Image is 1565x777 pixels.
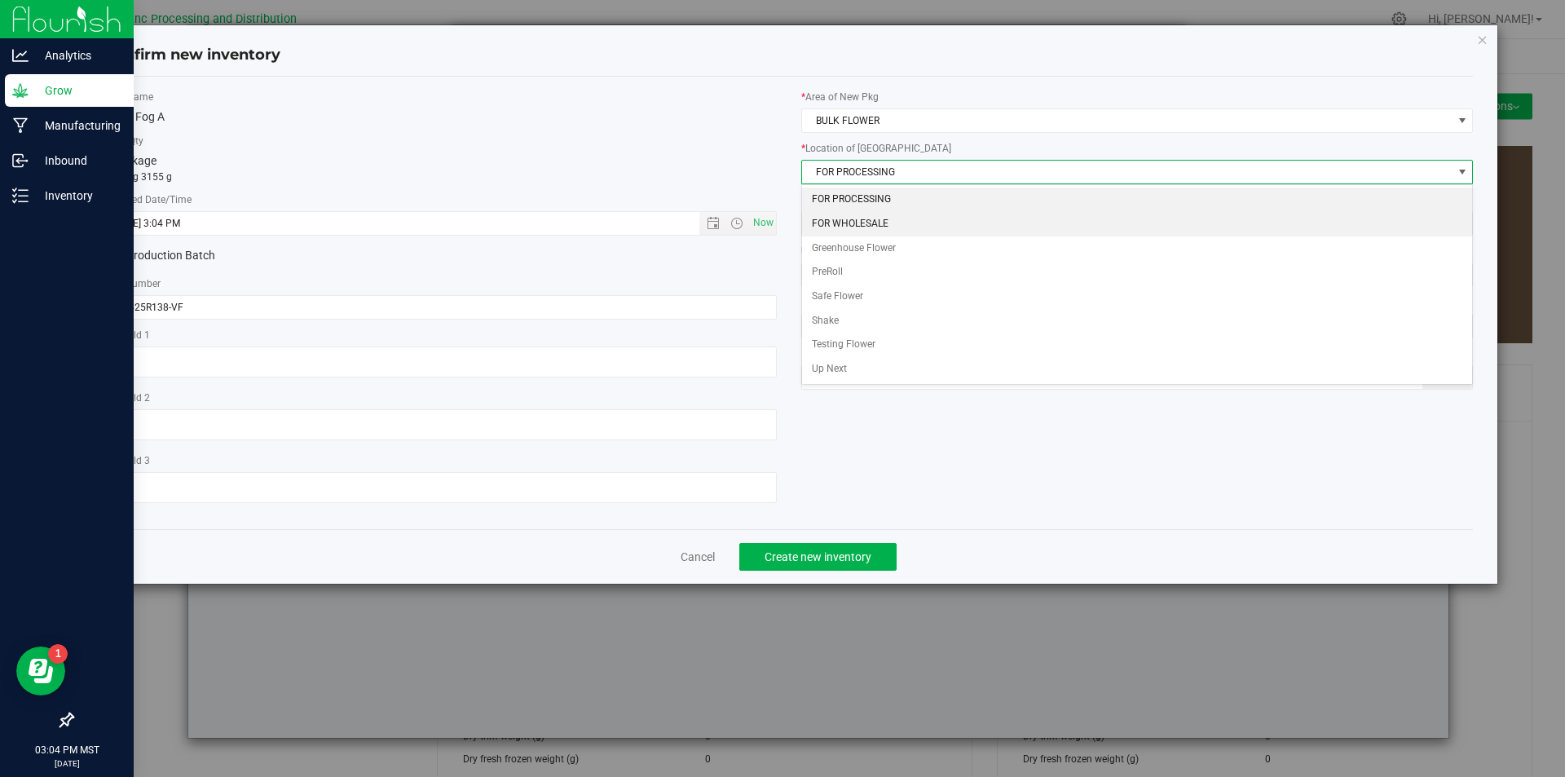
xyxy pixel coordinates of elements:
[16,647,65,695] iframe: Resource center
[1452,161,1472,183] span: select
[104,90,777,104] label: Item Name
[802,212,1473,236] li: FOR WHOLESALE
[104,134,777,148] label: Total Qty
[802,333,1473,357] li: Testing Flower
[7,757,126,770] p: [DATE]
[802,309,1473,333] li: Shake
[12,82,29,99] inline-svg: Grow
[29,46,126,65] p: Analytics
[749,211,777,235] span: Set Current date
[7,743,126,757] p: 03:04 PM MST
[104,192,777,207] label: Created Date/Time
[104,453,777,468] label: Ref Field 3
[104,247,428,264] label: Production Batch
[802,109,1453,132] span: BULK FLOWER
[802,260,1473,285] li: PreRoll
[29,81,126,100] p: Grow
[802,236,1473,261] li: Greenhouse Flower
[699,217,727,230] span: Open the date view
[802,285,1473,309] li: Safe Flower
[104,328,777,342] label: Ref Field 1
[723,217,751,230] span: Open the time view
[104,108,777,126] div: Violet Fog A
[802,188,1473,212] li: FOR PROCESSING
[104,170,777,184] p: totaling 3155 g
[12,152,29,169] inline-svg: Inbound
[801,141,1474,156] label: Location of [GEOGRAPHIC_DATA]
[29,116,126,135] p: Manufacturing
[802,357,1473,382] li: Up Next
[48,644,68,664] iframe: Resource center unread badge
[104,391,777,405] label: Ref Field 2
[104,45,280,66] h4: Confirm new inventory
[12,188,29,204] inline-svg: Inventory
[104,276,777,291] label: Lot Number
[29,186,126,205] p: Inventory
[765,550,871,563] span: Create new inventory
[12,117,29,134] inline-svg: Manufacturing
[739,543,897,571] button: Create new inventory
[801,90,1474,104] label: Area of New Pkg
[12,47,29,64] inline-svg: Analytics
[681,549,715,565] a: Cancel
[802,161,1453,183] span: FOR PROCESSING
[29,151,126,170] p: Inbound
